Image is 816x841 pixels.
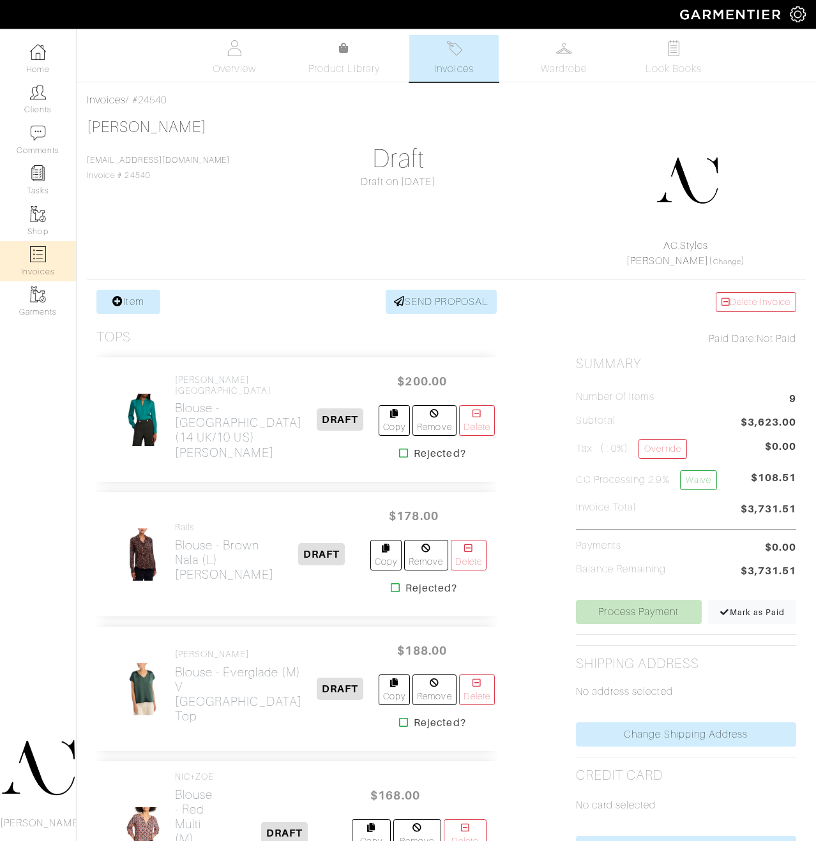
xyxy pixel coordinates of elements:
span: $188.00 [384,637,460,664]
a: Item [96,290,160,314]
img: clients-icon-6bae9207a08558b7cb47a8932f037763ab4055f8c8b6bfacd5dc20c3e0201464.png [30,84,46,100]
a: Change Shipping Address [576,722,796,747]
span: DRAFT [298,543,345,565]
strong: Rejected? [414,446,465,461]
h2: Blouse - [GEOGRAPHIC_DATA] (14 UK/10 US) [PERSON_NAME] [175,401,302,459]
h5: Payments [576,540,621,552]
a: Rails Blouse - Brown Nala (L)[PERSON_NAME] [175,522,274,582]
span: Product Library [308,61,381,77]
strong: Rejected? [414,715,465,731]
span: $3,623.00 [741,415,796,432]
a: Overview [190,35,279,82]
h5: Number of Items [576,391,655,403]
h5: Balance Remaining [576,563,667,576]
img: dashboard-icon-dbcd8f5a0b271acd01030246c82b418ddd0df26cd7fceb0bd07c9910d44c42f6.png [30,44,46,60]
a: Delete Invoice [716,292,796,312]
a: [PERSON_NAME] [626,255,709,267]
a: [PERSON_NAME] [87,119,206,135]
img: garmentier-logo-header-white-b43fb05a5012e4ada735d5af1a66efaba907eab6374d6393d1fbf88cb4ef424d.png [674,3,790,26]
span: $200.00 [384,368,460,395]
h2: Blouse - Brown Nala (L) [PERSON_NAME] [175,538,274,582]
a: Copy [379,405,410,436]
a: Copy [370,540,402,570]
h5: Invoice Total [576,502,637,514]
h2: Blouse - Everglade (M) V [GEOGRAPHIC_DATA] Top [175,665,302,724]
p: No address selected [576,684,796,699]
span: $108.51 [751,470,796,495]
a: Copy [379,674,410,705]
div: Not Paid [576,331,796,346]
div: ( ) [581,238,790,269]
a: Remove [412,405,456,436]
h5: Subtotal [576,415,616,427]
img: orders-27d20c2124de7fd6de4e0e44c1d41de31381a507db9b33961299e4e07d508b8c.svg [446,40,462,56]
span: Overview [213,61,255,77]
span: Wardrobe [541,61,587,77]
a: Delete [459,405,495,436]
a: AC.Styles [663,240,708,251]
img: garments-icon-b7da505a4dc4fd61783c78ac3ca0ef83fa9d6f193b1c9dc38574b1d14d53ca28.png [30,206,46,222]
span: $0.00 [765,439,796,454]
a: Waive [680,470,717,490]
span: $3,731.51 [741,502,796,519]
h4: [PERSON_NAME] [175,649,302,660]
a: Process Payment [576,600,702,624]
span: Mark as Paid [720,607,785,617]
span: DRAFT [317,408,363,431]
a: [EMAIL_ADDRESS][DOMAIN_NAME] [87,156,230,165]
h4: Rails [175,522,274,533]
a: Remove [412,674,456,705]
p: No card selected [576,798,796,813]
span: Invoices [434,61,473,77]
span: 9 [789,391,796,408]
a: SEND PROPOSAL [386,290,497,314]
span: DRAFT [317,678,363,700]
a: Wardrobe [519,35,608,82]
span: $178.00 [375,502,452,530]
a: Product Library [299,41,389,77]
a: Invoices [409,35,499,82]
img: uaAjVVQXunt1aAPiMu74W8Ju [121,662,165,716]
a: Look Books [629,35,718,82]
h3: Tops [96,329,131,345]
img: todo-9ac3debb85659649dc8f770b8b6100bb5dab4b48dedcbae339e5042a72dfd3cc.svg [666,40,682,56]
span: $0.00 [765,540,796,555]
a: Remove [404,540,448,570]
a: [PERSON_NAME] Blouse - Everglade (M)V [GEOGRAPHIC_DATA] Top [175,649,302,724]
span: $3,731.51 [741,563,796,581]
img: DupYt8CPKc6sZyAt3svX5Z74.png [655,149,719,212]
h5: CC Processing 2.9% [576,470,717,490]
h5: Tax ( : 0%) [576,439,687,459]
h2: Credit Card [576,768,663,784]
img: reminder-icon-8004d30b9f0a5d33ae49ab947aed9ed385cf756f9e5892f1edd6e32f2345188e.png [30,165,46,181]
h4: NIC+ZOE [175,771,217,782]
img: basicinfo-40fd8af6dae0f16599ec9e87c0ef1c0a1fdea2edbe929e3d69a839185d80c458.svg [227,40,243,56]
span: Paid Date: [709,333,757,345]
span: $168.00 [357,782,434,809]
h1: Draft [288,144,508,174]
img: 3ntb2CJ4YQQZzmKmy3HmkHS2 [121,528,165,581]
img: zKdR7MjrpqVZ5R5awG7gtDkp [121,393,165,447]
img: gear-icon-white-bd11855cb880d31180b6d7d6211b90ccbf57a29d726f0c71d8c61bd08dd39cc2.png [790,6,806,22]
a: Invoices [87,94,126,106]
img: comment-icon-a0a6a9ef722e966f86d9cbdc48e553b5cf19dbc54f86b18d962a5391bc8f6eb6.png [30,125,46,141]
span: Invoice # 24540 [87,156,230,180]
strong: Rejected? [405,581,457,596]
h2: Summary [576,356,796,372]
img: wardrobe-487a4870c1b7c33e795ec22d11cfc2ed9d08956e64fb3008fe2437562e282088.svg [556,40,572,56]
div: / #24540 [87,93,806,108]
h2: Shipping Address [576,656,700,672]
a: Delete [451,540,487,570]
span: Look Books [646,61,702,77]
img: garments-icon-b7da505a4dc4fd61783c78ac3ca0ef83fa9d6f193b1c9dc38574b1d14d53ca28.png [30,287,46,302]
a: Change [713,258,741,265]
div: Draft on [DATE] [288,174,508,190]
a: Delete [459,674,495,705]
a: [PERSON_NAME] [GEOGRAPHIC_DATA] Blouse - [GEOGRAPHIC_DATA] (14 UK/10 US)[PERSON_NAME] [175,375,302,460]
a: Mark as Paid [708,600,796,624]
a: Override [638,439,686,459]
img: orders-icon-0abe47150d42831381b5fb84f609e132dff9fe21cb692f30cb5eec754e2cba89.png [30,246,46,262]
h4: [PERSON_NAME] [GEOGRAPHIC_DATA] [175,375,302,396]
